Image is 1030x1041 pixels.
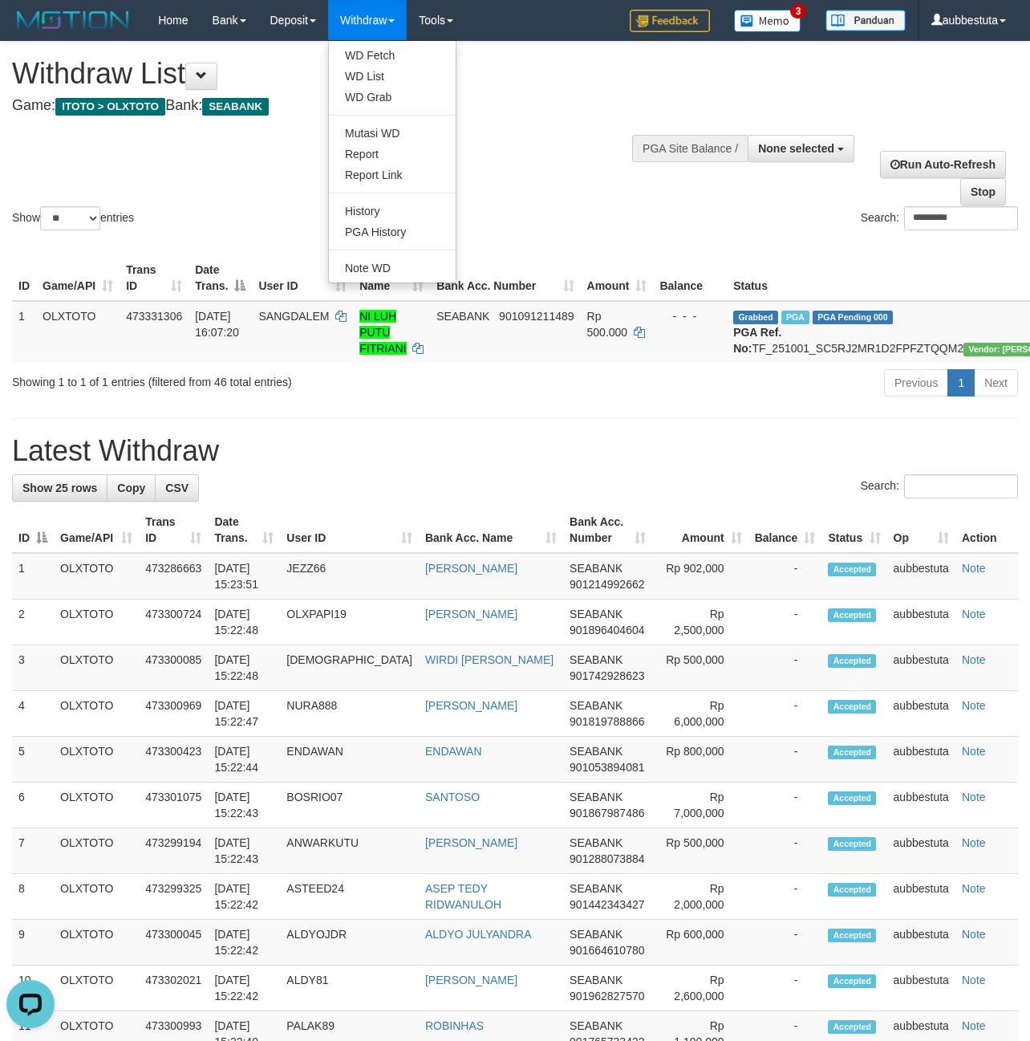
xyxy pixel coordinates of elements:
[962,1019,986,1032] a: Note
[587,310,628,339] span: Rp 500.000
[962,608,986,620] a: Note
[904,474,1018,498] input: Search:
[962,882,986,895] a: Note
[828,608,876,622] span: Accepted
[12,874,54,920] td: 8
[887,874,955,920] td: aubbestuta
[54,920,139,966] td: OLXTOTO
[581,239,654,301] th: Amount: activate to sort column ascending
[208,507,280,553] th: Date Trans.: activate to sort column ascending
[570,624,644,636] span: Copy 901896404604 to clipboard
[828,746,876,759] span: Accepted
[54,553,139,600] td: OLXTOTO
[748,737,822,783] td: -
[652,828,748,874] td: Rp 500,000
[425,882,501,911] a: ASEP TEDY RIDWANULOH
[828,1020,876,1034] span: Accepted
[12,966,54,1011] td: 10
[189,239,252,301] th: Date Trans.: activate to sort column descending
[12,920,54,966] td: 9
[828,974,876,988] span: Accepted
[570,836,622,849] span: SEABANK
[887,645,955,691] td: aubbestuta
[12,600,54,645] td: 2
[570,699,622,712] span: SEABANK
[570,608,622,620] span: SEABANK
[329,123,456,144] a: Mutasi WD
[425,791,480,803] a: SANTOSO
[208,691,280,737] td: [DATE] 15:22:47
[425,1019,484,1032] a: ROBINHAS
[570,944,644,957] span: Copy 901664610780 to clipboard
[947,369,975,396] a: 1
[570,1019,622,1032] span: SEABANK
[748,135,854,162] button: None selected
[570,761,644,774] span: Copy 901053894081 to clipboard
[425,608,517,620] a: [PERSON_NAME]
[499,310,574,323] span: Copy 901091211489 to clipboard
[12,553,54,600] td: 1
[652,507,748,553] th: Amount: activate to sort column ascending
[139,920,208,966] td: 473300045
[659,308,720,324] div: - - -
[828,929,876,942] span: Accepted
[962,745,986,758] a: Note
[828,883,876,897] span: Accepted
[329,144,456,165] a: Report
[960,178,1006,205] a: Stop
[117,482,145,494] span: Copy
[748,828,822,874] td: -
[828,654,876,668] span: Accepted
[734,10,801,32] img: Button%20Memo.svg
[962,791,986,803] a: Note
[54,507,139,553] th: Game/API: activate to sort column ascending
[570,669,644,682] span: Copy 901742928623 to clipboard
[12,301,36,363] td: 1
[570,653,622,666] span: SEABANK
[107,474,156,502] a: Copy
[329,258,456,279] a: Note WD
[570,852,644,865] span: Copy 901288073884 to clipboard
[630,10,710,32] img: Feedback.jpg
[12,206,134,230] label: Show entries
[55,98,165,116] span: ITOTO > OLXTOTO
[329,45,456,66] a: WD Fetch
[652,645,748,691] td: Rp 500,000
[748,600,822,645] td: -
[280,600,419,645] td: OLXPAPI19
[887,966,955,1011] td: aubbestuta
[962,653,986,666] a: Note
[280,645,419,691] td: [DEMOGRAPHIC_DATA]
[139,737,208,783] td: 473300423
[430,239,580,301] th: Bank Acc. Number: activate to sort column ascending
[202,98,269,116] span: SEABANK
[54,645,139,691] td: OLXTOTO
[280,507,419,553] th: User ID: activate to sort column ascending
[208,874,280,920] td: [DATE] 15:22:42
[36,301,120,363] td: OLXTOTO
[54,600,139,645] td: OLXTOTO
[208,828,280,874] td: [DATE] 15:22:43
[329,165,456,185] a: Report Link
[425,699,517,712] a: [PERSON_NAME]
[12,239,36,301] th: ID
[887,920,955,966] td: aubbestuta
[436,310,489,323] span: SEABANK
[54,966,139,1011] td: OLXTOTO
[12,474,107,502] a: Show 25 rows
[828,837,876,851] span: Accepted
[54,691,139,737] td: OLXTOTO
[887,553,955,600] td: aubbestuta
[748,507,822,553] th: Balance: activate to sort column ascending
[904,206,1018,230] input: Search:
[748,874,822,920] td: -
[22,482,97,494] span: Show 25 rows
[12,507,54,553] th: ID: activate to sort column descending
[139,600,208,645] td: 473300724
[825,10,906,31] img: panduan.png
[821,507,886,553] th: Status: activate to sort column ascending
[329,201,456,222] a: History
[208,783,280,828] td: [DATE] 15:22:43
[280,783,419,828] td: BOSRIO07
[280,920,419,966] td: ALDYOJDR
